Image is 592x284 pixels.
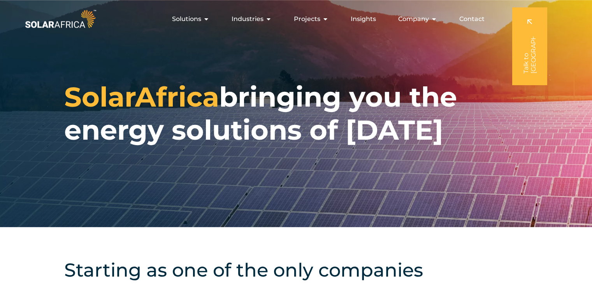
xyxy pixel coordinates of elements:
[98,11,491,27] nav: Menu
[459,14,485,24] a: Contact
[98,11,491,27] div: Menu Toggle
[172,14,201,24] span: Solutions
[64,80,219,114] span: SolarAfrica
[398,14,429,24] span: Company
[232,14,264,24] span: Industries
[64,81,528,147] h1: bringing you the energy solutions of [DATE]
[294,14,320,24] span: Projects
[351,14,376,24] a: Insights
